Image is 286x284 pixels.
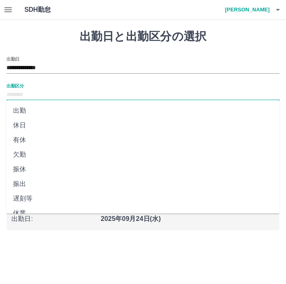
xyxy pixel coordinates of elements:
[6,133,279,147] li: 有休
[6,83,24,89] label: 出勤区分
[6,118,279,133] li: 休日
[6,177,279,191] li: 振出
[6,162,279,177] li: 振休
[6,103,279,118] li: 出勤
[6,30,279,44] h1: 出勤日と出勤区分の選択
[6,191,279,206] li: 遅刻等
[101,215,161,222] b: 2025年09月24日(水)
[11,214,96,224] p: 出勤日 :
[6,206,279,221] li: 休業
[6,147,279,162] li: 欠勤
[6,56,19,62] label: 出勤日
